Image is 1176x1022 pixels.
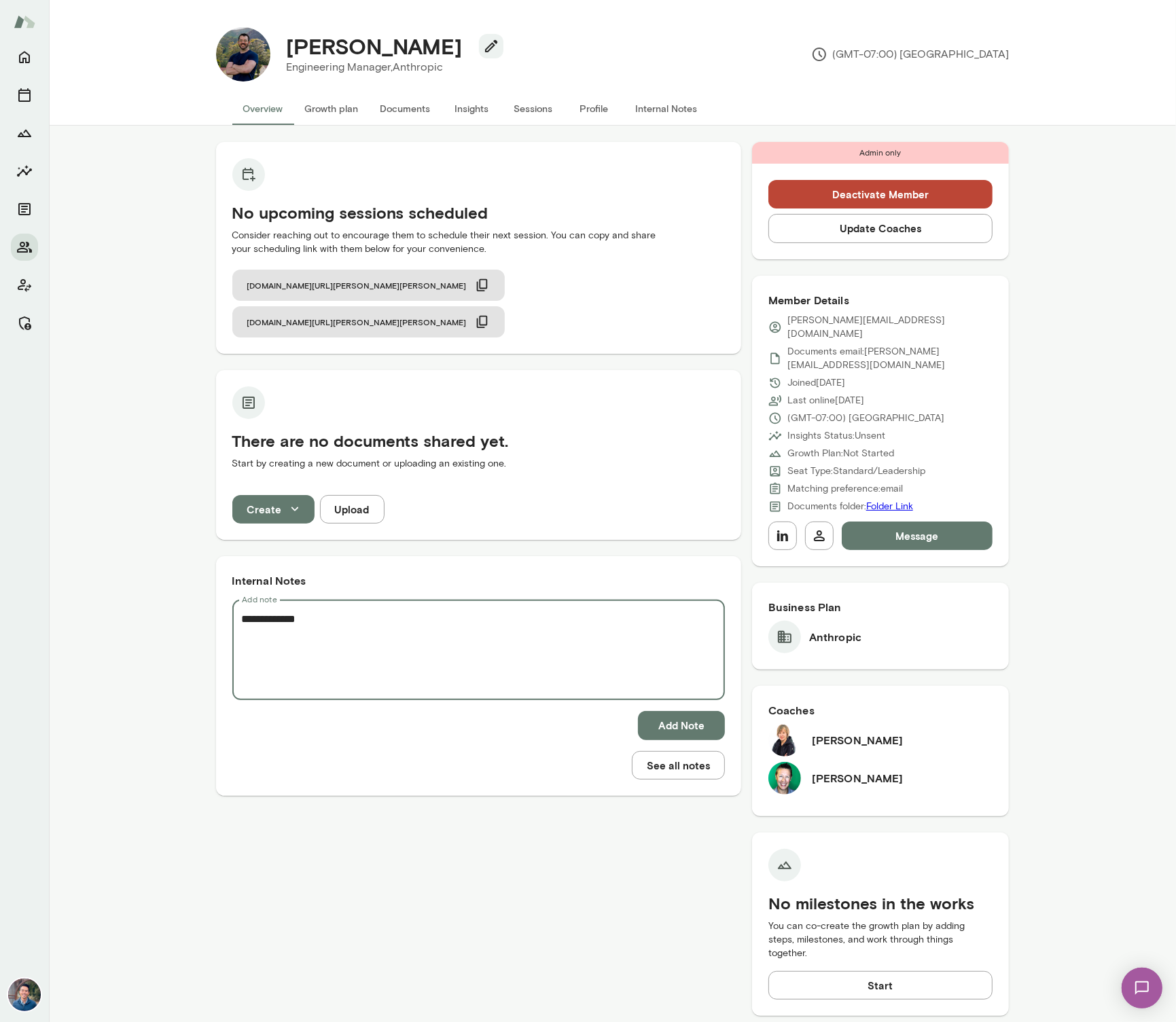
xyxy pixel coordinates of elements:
[866,500,913,512] a: Folder Link
[625,92,709,125] button: Internal Notes
[11,272,38,299] button: Client app
[232,229,725,256] p: Consider reaching out to encourage them to schedule their next session. You can copy and share yo...
[787,482,903,496] p: Matching preference: email
[787,464,925,478] p: Seat Type: Standard/Leadership
[787,394,864,407] p: Last online [DATE]
[752,142,1010,164] div: Admin only
[787,376,845,390] p: Joined [DATE]
[216,27,270,81] img: Tommy Morgan
[812,770,904,786] h6: [PERSON_NAME]
[232,270,505,301] button: [DOMAIN_NAME][URL][PERSON_NAME][PERSON_NAME]
[320,495,385,524] button: Upload
[232,572,725,589] h6: Internal Notes
[768,892,993,914] h5: No milestones in the works
[768,214,993,242] button: Update Coaches
[11,234,38,261] button: Members
[768,762,801,795] img: Brian Lawrence
[442,92,503,125] button: Insights
[11,81,38,109] button: Sessions
[287,59,493,75] p: Engineering Manager, Anthropic
[768,724,801,756] img: Amy Farrow
[787,314,993,341] p: [PERSON_NAME][EMAIL_ADDRESS][DOMAIN_NAME]
[247,280,467,291] span: [DOMAIN_NAME][URL][PERSON_NAME][PERSON_NAME]
[247,316,467,327] span: [DOMAIN_NAME][URL][PERSON_NAME][PERSON_NAME]
[11,196,38,223] button: Documents
[503,92,564,125] button: Sessions
[232,92,294,125] button: Overview
[11,120,38,147] button: Growth Plan
[809,629,861,645] h6: Anthropic
[632,751,725,780] button: See all notes
[787,412,944,425] p: (GMT-07:00) [GEOGRAPHIC_DATA]
[564,92,625,125] button: Profile
[294,92,370,125] button: Growth plan
[811,46,1010,62] p: (GMT-07:00) [GEOGRAPHIC_DATA]
[638,711,725,740] button: Add Note
[768,919,993,960] p: You can co-create the growth plan by adding steps, milestones, and work through things together.
[232,306,505,337] button: [DOMAIN_NAME][URL][PERSON_NAME][PERSON_NAME]
[8,979,41,1011] img: Alex Yu
[232,495,315,524] button: Create
[11,310,38,337] button: Manage
[11,43,38,71] button: Home
[370,92,442,125] button: Documents
[287,33,463,59] h4: [PERSON_NAME]
[768,971,993,1000] button: Start
[242,594,277,605] label: Add note
[787,345,993,372] p: Documents email: [PERSON_NAME][EMAIL_ADDRESS][DOMAIN_NAME]
[232,457,725,471] p: Start by creating a new document or uploading an existing one.
[768,292,993,308] h6: Member Details
[768,702,993,718] h6: Coaches
[842,522,993,550] button: Message
[787,500,913,513] p: Documents folder:
[787,447,894,460] p: Growth Plan: Not Started
[14,9,35,35] img: Mento
[768,180,993,208] button: Deactivate Member
[812,732,904,748] h6: [PERSON_NAME]
[768,599,993,615] h6: Business Plan
[232,202,725,223] h5: No upcoming sessions scheduled
[787,429,885,443] p: Insights Status: Unsent
[232,430,725,452] h5: There are no documents shared yet.
[11,158,38,185] button: Insights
